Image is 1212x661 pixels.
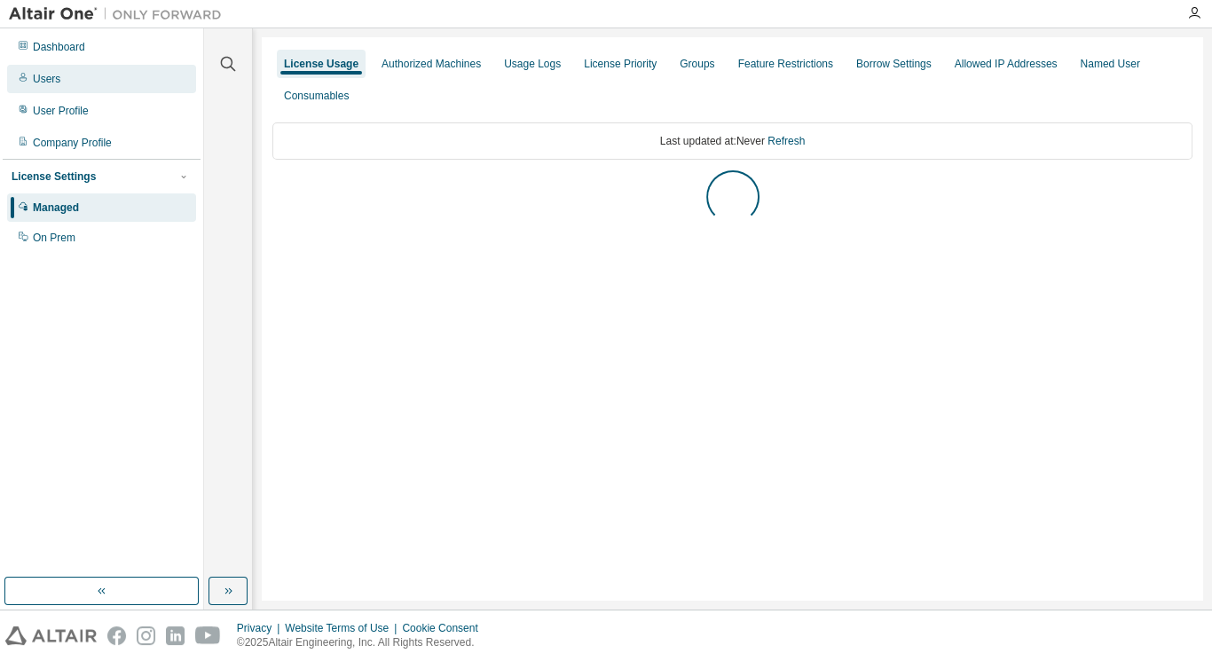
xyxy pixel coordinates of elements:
[33,136,112,150] div: Company Profile
[1080,57,1139,71] div: Named User
[382,57,481,71] div: Authorized Machines
[272,122,1192,160] div: Last updated at: Never
[767,135,805,147] a: Refresh
[584,57,657,71] div: License Priority
[955,57,1058,71] div: Allowed IP Addresses
[284,57,358,71] div: License Usage
[5,626,97,645] img: altair_logo.svg
[285,621,402,635] div: Website Terms of Use
[680,57,714,71] div: Groups
[137,626,155,645] img: instagram.svg
[33,72,60,86] div: Users
[33,104,89,118] div: User Profile
[33,201,79,215] div: Managed
[33,231,75,245] div: On Prem
[166,626,185,645] img: linkedin.svg
[33,40,85,54] div: Dashboard
[9,5,231,23] img: Altair One
[738,57,833,71] div: Feature Restrictions
[195,626,221,645] img: youtube.svg
[12,169,96,184] div: License Settings
[402,621,488,635] div: Cookie Consent
[504,57,561,71] div: Usage Logs
[237,621,285,635] div: Privacy
[284,89,349,103] div: Consumables
[237,635,489,650] p: © 2025 Altair Engineering, Inc. All Rights Reserved.
[107,626,126,645] img: facebook.svg
[856,57,932,71] div: Borrow Settings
